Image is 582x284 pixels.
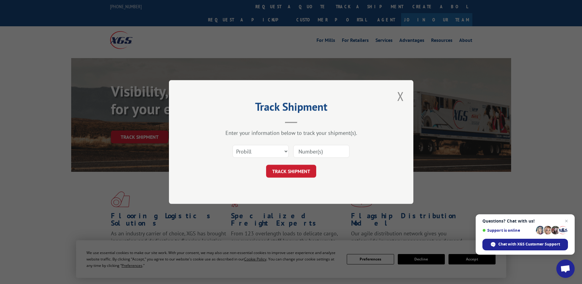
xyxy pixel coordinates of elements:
[482,239,568,250] span: Chat with XGS Customer Support
[482,228,534,233] span: Support is online
[293,145,350,158] input: Number(s)
[498,242,560,247] span: Chat with XGS Customer Support
[199,129,383,136] div: Enter your information below to track your shipment(s).
[266,165,316,178] button: TRACK SHIPMENT
[199,102,383,114] h2: Track Shipment
[556,260,575,278] a: Open chat
[395,88,406,105] button: Close modal
[482,219,568,223] span: Questions? Chat with us!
